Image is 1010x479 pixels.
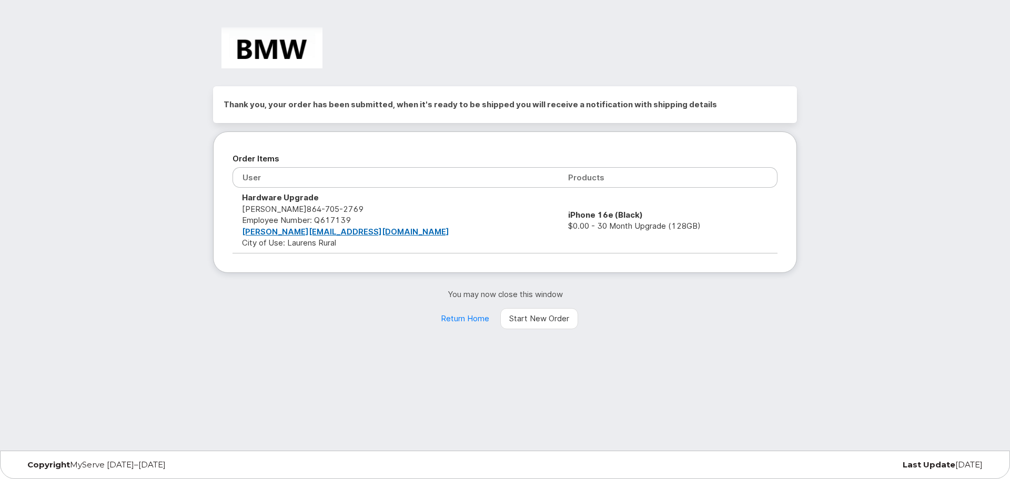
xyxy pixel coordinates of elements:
strong: iPhone 16e (Black) [568,210,643,220]
a: Start New Order [500,308,578,329]
span: 864 [307,204,363,214]
a: Return Home [432,308,498,329]
div: [DATE] [667,461,991,469]
span: Employee Number: Q617139 [242,215,351,225]
strong: Hardware Upgrade [242,192,319,202]
th: User [233,167,559,188]
h2: Thank you, your order has been submitted, when it's ready to be shipped you will receive a notifi... [224,97,786,113]
h2: Order Items [233,151,777,167]
strong: Copyright [27,460,70,470]
a: [PERSON_NAME][EMAIL_ADDRESS][DOMAIN_NAME] [242,227,449,237]
th: Products [559,167,777,188]
div: MyServe [DATE]–[DATE] [19,461,343,469]
strong: Last Update [903,460,955,470]
img: BMW Manufacturing Co LLC [221,27,322,68]
span: 2769 [339,204,363,214]
td: $0.00 - 30 Month Upgrade (128GB) [559,188,777,253]
td: [PERSON_NAME] City of Use: Laurens Rural [233,188,559,253]
p: You may now close this window [213,289,797,300]
span: 705 [321,204,339,214]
